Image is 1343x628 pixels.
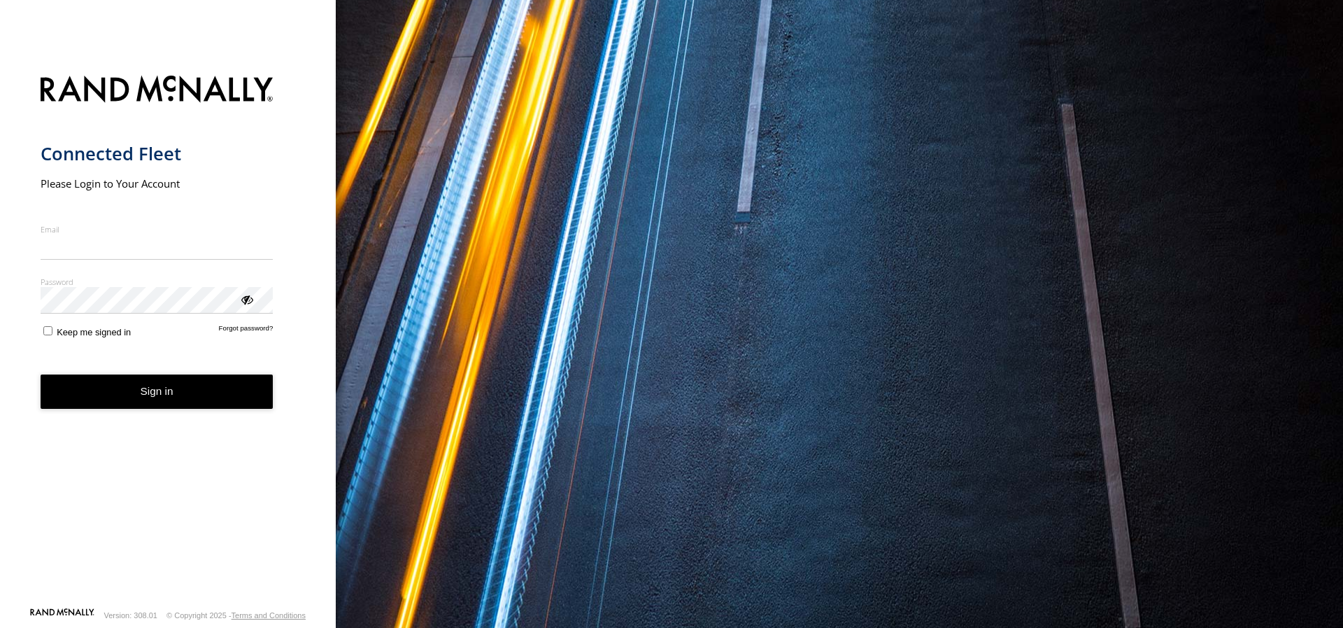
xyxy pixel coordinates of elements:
h2: Please Login to Your Account [41,176,273,190]
a: Terms and Conditions [232,611,306,620]
span: Keep me signed in [57,327,131,337]
label: Password [41,277,273,287]
div: © Copyright 2025 - [166,611,306,620]
a: Forgot password? [219,324,273,337]
form: main [41,67,296,607]
div: ViewPassword [239,292,253,306]
button: Sign in [41,375,273,409]
h1: Connected Fleet [41,142,273,165]
input: Keep me signed in [43,326,52,335]
a: Visit our Website [30,608,94,622]
div: Version: 308.01 [104,611,157,620]
label: Email [41,224,273,235]
img: Rand McNally [41,73,273,109]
